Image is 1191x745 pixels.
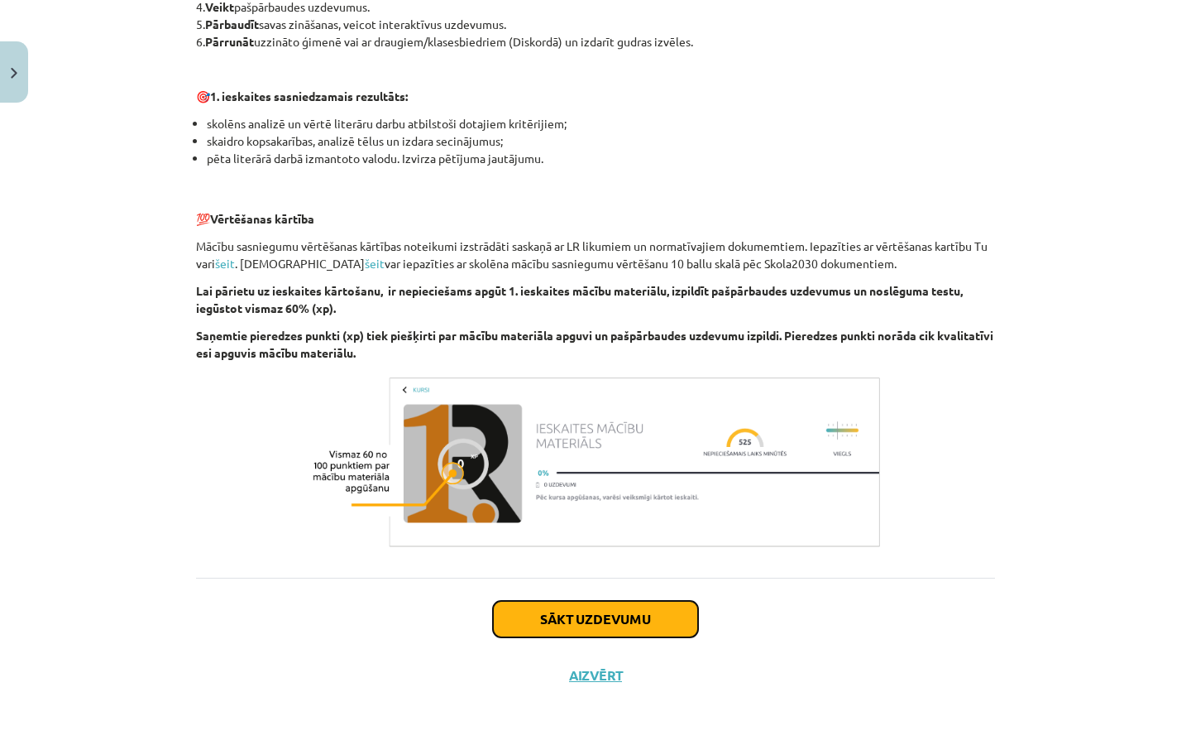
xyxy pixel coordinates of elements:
a: šeit [365,256,385,271]
li: skolēns analizē un vērtē literāru darbu atbilstoši dotajiem kritērijiem; [207,115,995,132]
p: Mācību sasniegumu vērtēšanas kārtības noteikumi izstrādāti saskaņā ar LR likumiem un normatīvajie... [196,238,995,272]
b: Vērtēšanas kārtība [210,211,314,226]
p: 🎯 [196,88,995,105]
b: Lai pārietu uz ieskaites kārtošanu, ir nepieciešams apgūt 1. ieskaites mācību materiālu, izpildīt... [196,283,963,315]
button: Sākt uzdevumu [493,601,698,637]
a: šeit [215,256,235,271]
b: Pārrunāt [205,34,254,49]
p: 💯 [196,193,995,228]
li: skaidro kopsakarības, analizē tēlus un izdara secinājumus; [207,132,995,150]
strong: 1. ieskaites sasniedzamais rezultāts: [210,89,408,103]
b: Saņemtie pieredzes punkti (xp) tiek piešķirti par mācību materiāla apguvi un pašpārbaudes uzdevum... [196,328,993,360]
button: Aizvērt [564,667,627,684]
img: icon-close-lesson-0947bae3869378f0d4975bcd49f059093ad1ed9edebbc8119c70593378902aed.svg [11,68,17,79]
li: pēta literārā darbā izmantoto valodu. Izvirza pētījuma jautājumu. [207,150,995,185]
b: Pārbaudīt [205,17,259,31]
